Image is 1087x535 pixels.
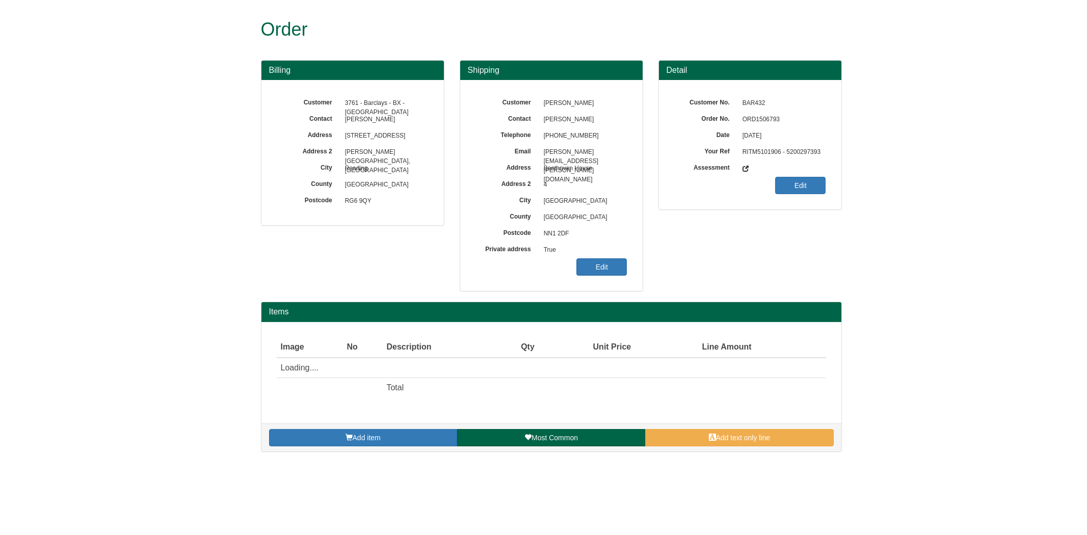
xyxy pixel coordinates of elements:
[340,112,429,128] span: [PERSON_NAME]
[674,144,737,156] label: Your Ref
[539,144,627,160] span: [PERSON_NAME][EMAIL_ADDRESS][PERSON_NAME][DOMAIN_NAME]
[269,307,834,316] h2: Items
[475,144,539,156] label: Email
[277,177,340,189] label: County
[277,160,340,172] label: City
[475,160,539,172] label: Address
[539,226,627,242] span: NN1 2DF
[532,434,578,442] span: Most Common
[716,434,771,442] span: Add text only line
[382,378,493,398] td: Total
[737,128,826,144] span: [DATE]
[539,95,627,112] span: [PERSON_NAME]
[475,95,539,107] label: Customer
[539,177,627,193] span: 4
[635,337,755,358] th: Line Amount
[674,160,737,172] label: Assessment
[737,95,826,112] span: BAR432
[539,128,627,144] span: [PHONE_NUMBER]
[343,337,383,358] th: No
[277,144,340,156] label: Address 2
[539,337,635,358] th: Unit Price
[269,66,436,75] h3: Billing
[277,337,343,358] th: Image
[775,177,826,194] a: Edit
[539,112,627,128] span: [PERSON_NAME]
[475,193,539,205] label: City
[674,112,737,123] label: Order No.
[277,193,340,205] label: Postcode
[340,144,429,160] span: [PERSON_NAME][GEOGRAPHIC_DATA], [GEOGRAPHIC_DATA]
[277,112,340,123] label: Contact
[674,95,737,107] label: Customer No.
[353,434,381,442] span: Add item
[277,358,826,378] td: Loading....
[382,337,493,358] th: Description
[539,193,627,209] span: [GEOGRAPHIC_DATA]
[475,112,539,123] label: Contact
[576,258,627,276] a: Edit
[475,242,539,254] label: Private address
[277,95,340,107] label: Customer
[539,160,627,177] span: Beethoven House
[468,66,635,75] h3: Shipping
[539,209,627,226] span: [GEOGRAPHIC_DATA]
[674,128,737,140] label: Date
[493,337,539,358] th: Qty
[340,128,429,144] span: [STREET_ADDRESS]
[340,160,429,177] span: Reading
[277,128,340,140] label: Address
[261,19,804,40] h1: Order
[737,144,826,160] span: RITM5101906 - 5200297393
[475,177,539,189] label: Address 2
[475,128,539,140] label: Telephone
[475,226,539,237] label: Postcode
[340,95,429,112] span: 3761 - Barclays - BX - [GEOGRAPHIC_DATA]
[475,209,539,221] label: County
[340,193,429,209] span: RG6 9QY
[340,177,429,193] span: [GEOGRAPHIC_DATA]
[539,242,627,258] span: True
[667,66,834,75] h3: Detail
[737,112,826,128] span: ORD1506793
